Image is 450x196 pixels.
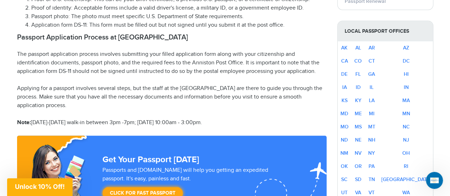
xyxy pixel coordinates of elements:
[369,163,375,169] a: PA
[342,97,348,104] a: KS
[355,124,362,130] a: MS
[404,163,408,169] a: RI
[17,50,327,76] p: The passport application process involves submitting your filled application form along with your...
[402,111,410,117] a: MN
[402,150,410,156] a: OH
[17,119,31,126] strong: Note:
[368,124,375,130] a: MT
[356,84,361,90] a: ID
[402,97,410,104] a: MA
[341,163,348,169] a: OK
[355,163,362,169] a: OR
[7,178,73,196] div: Unlock 10% Off!
[340,111,348,117] a: MD
[403,137,409,143] a: NJ
[15,183,65,190] span: Unlock 10% Off!
[17,33,327,42] h2: Passport Application Process at [GEOGRAPHIC_DATA]
[404,84,409,90] a: IN
[369,97,375,104] a: LA
[338,21,433,41] strong: Local Passport Offices
[31,4,327,12] li: Proof of identity: Acceptable forms include a valid driver's license, a military ID, or a governm...
[403,45,409,51] a: AZ
[17,84,327,110] p: Applying for a passport involves several steps, but the staff at the [GEOGRAPHIC_DATA] are there ...
[354,58,362,64] a: CO
[340,150,348,156] a: NM
[369,58,375,64] a: CT
[369,111,375,117] a: MI
[341,71,348,77] a: DE
[402,190,410,196] a: WA
[31,12,327,21] li: Passport photo: The photo must meet specific U.S. Department of State requirements.
[341,45,348,51] a: AK
[355,137,361,143] a: NE
[381,176,431,182] a: [GEOGRAPHIC_DATA]
[403,58,410,64] a: DC
[340,124,349,130] a: MO
[426,172,443,189] iframe: Intercom live chat
[31,21,327,30] li: Application form DS-11: This form must be filled out but not signed until you submit it at the po...
[355,150,361,156] a: NV
[17,118,327,127] p: [DATE]-[DATE] walk-in between 3pm -7pm; [DATE] 10:00am - 3:00pm.
[368,71,375,77] a: GA
[370,84,374,90] a: IL
[341,176,348,182] a: SC
[368,137,375,143] a: NH
[369,190,375,196] a: VT
[341,58,348,64] a: CA
[355,45,361,51] a: AL
[102,154,199,165] strong: Get Your Passport [DATE]
[355,97,361,104] a: KY
[404,71,409,77] a: HI
[355,71,361,77] a: FL
[341,190,348,196] a: UT
[403,124,410,130] a: NC
[342,84,347,90] a: IA
[355,176,361,182] a: SD
[355,111,362,117] a: ME
[368,150,375,156] a: NY
[341,137,348,143] a: ND
[369,45,375,51] a: AR
[355,190,361,196] a: VA
[369,176,375,182] a: TN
